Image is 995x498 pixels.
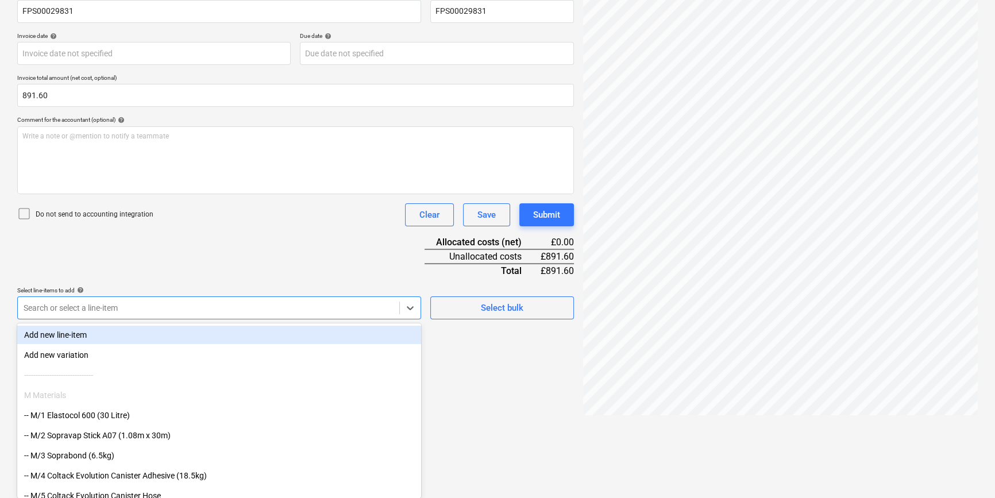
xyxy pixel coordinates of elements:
[540,236,574,249] div: £0.00
[17,366,421,384] div: ------------------------------
[48,33,57,40] span: help
[430,296,574,319] button: Select bulk
[17,42,291,65] input: Invoice date not specified
[540,249,574,264] div: £891.60
[425,236,540,249] div: Allocated costs (net)
[540,264,574,277] div: £891.60
[419,207,439,222] div: Clear
[115,117,125,123] span: help
[17,116,574,123] div: Comment for the accountant (optional)
[17,426,421,445] div: -- M/2 Sopravap Stick A07 (1.08m x 30m)
[17,32,291,40] div: Invoice date
[300,32,573,40] div: Due date
[17,346,421,364] div: Add new variation
[17,287,421,294] div: Select line-items to add
[405,203,454,226] button: Clear
[36,210,153,219] p: Do not send to accounting integration
[300,42,573,65] input: Due date not specified
[425,264,540,277] div: Total
[425,249,540,264] div: Unallocated costs
[519,203,574,226] button: Submit
[477,207,496,222] div: Save
[938,443,995,498] iframe: Chat Widget
[17,466,421,485] div: -- M/4 Coltack Evolution Canister Adhesive (18.5kg)
[17,326,421,344] div: Add new line-item
[17,84,574,107] input: Invoice total amount (net cost, optional)
[17,406,421,424] div: -- M/1 Elastocol 600 (30 Litre)
[75,287,84,294] span: help
[17,446,421,465] div: -- M/3 Soprabond (6.5kg)
[17,386,421,404] div: M Materials
[481,300,523,315] div: Select bulk
[322,33,331,40] span: help
[17,74,574,84] p: Invoice total amount (net cost, optional)
[463,203,510,226] button: Save
[533,207,560,222] div: Submit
